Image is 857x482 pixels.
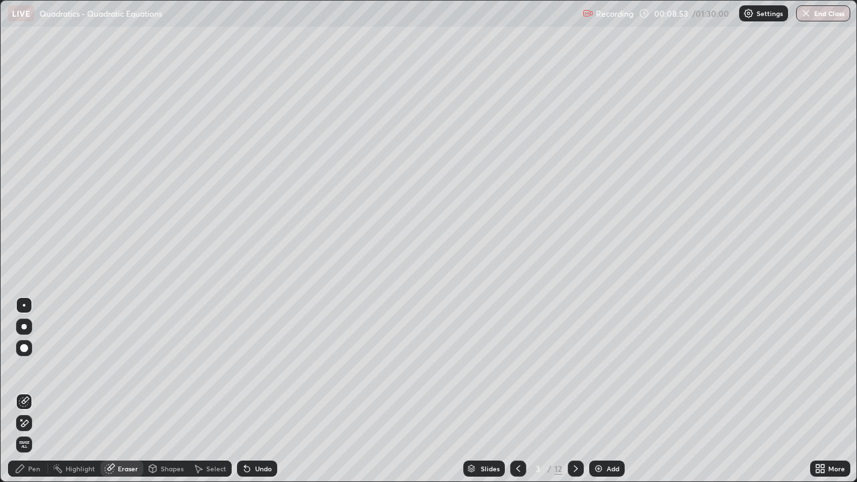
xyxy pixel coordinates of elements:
div: Pen [28,465,40,472]
div: Shapes [161,465,183,472]
div: / [548,465,552,473]
div: More [828,465,845,472]
div: Undo [255,465,272,472]
p: Settings [757,10,783,17]
p: Quadratics - Quadratic Equations [40,8,162,19]
div: 3 [532,465,545,473]
div: Highlight [66,465,95,472]
div: 12 [554,463,562,475]
div: Select [206,465,226,472]
img: end-class-cross [801,8,811,19]
img: add-slide-button [593,463,604,474]
img: recording.375f2c34.svg [582,8,593,19]
p: Recording [596,9,633,19]
button: End Class [796,5,850,21]
span: Erase all [17,440,31,449]
img: class-settings-icons [743,8,754,19]
p: LIVE [12,8,30,19]
div: Eraser [118,465,138,472]
div: Slides [481,465,499,472]
div: Add [607,465,619,472]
